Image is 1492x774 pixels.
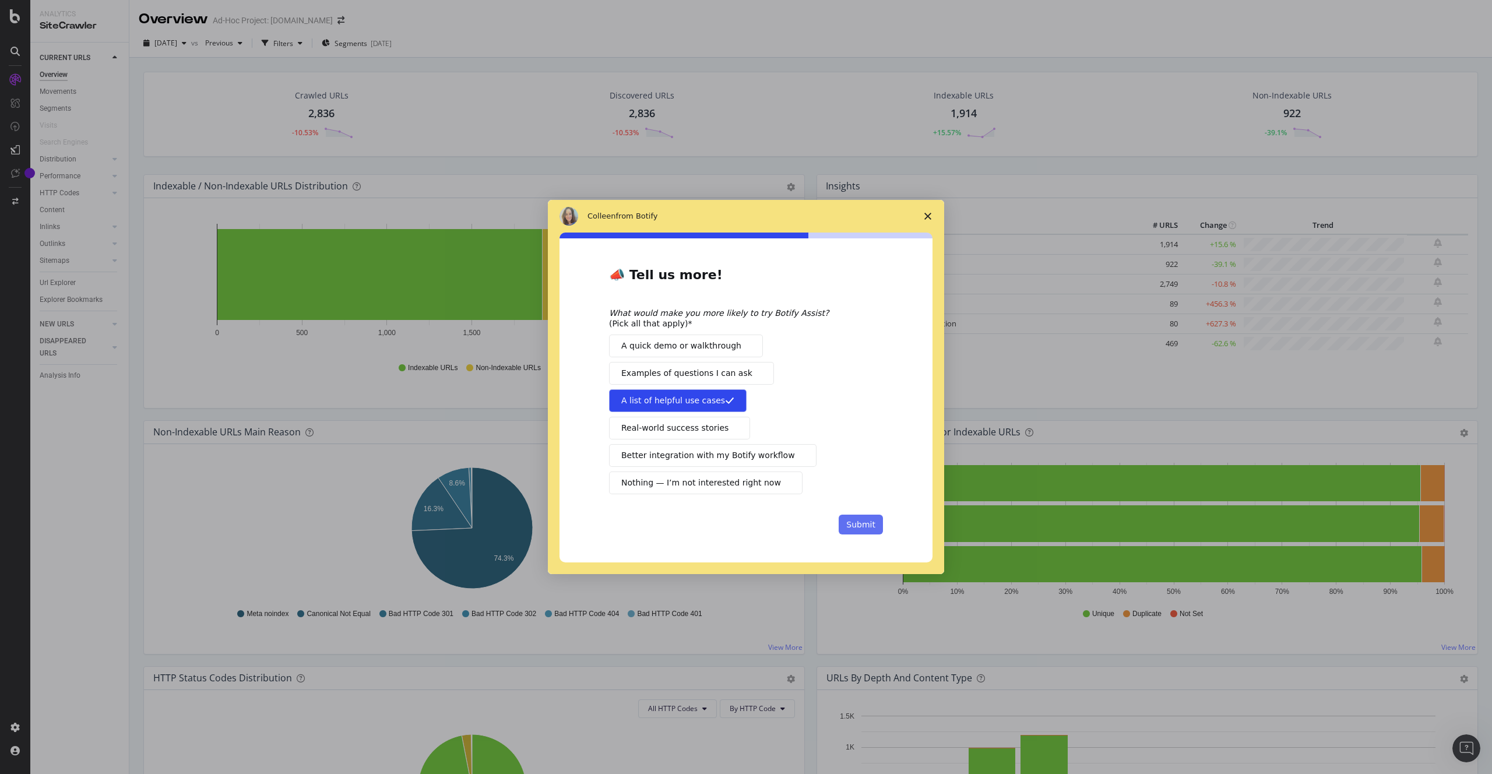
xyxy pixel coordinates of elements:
[616,212,658,220] span: from Botify
[621,449,795,462] span: Better integration with my Botify workflow
[587,212,616,220] span: Colleen
[912,200,944,233] span: Close survey
[609,362,774,385] button: Examples of questions I can ask
[621,477,781,489] span: Nothing — I’m not interested right now
[621,367,752,379] span: Examples of questions I can ask
[609,266,883,290] h2: 📣 Tell us more!
[621,395,725,407] span: A list of helpful use cases
[609,389,747,412] button: A list of helpful use cases
[559,207,578,226] img: Profile image for Colleen
[609,335,763,357] button: A quick demo or walkthrough
[621,422,729,434] span: Real-world success stories
[609,417,750,439] button: Real-world success stories
[839,515,883,534] button: Submit
[609,444,817,467] button: Better integration with my Botify workflow
[609,472,803,494] button: Nothing — I’m not interested right now
[609,308,829,318] i: What would make you more likely to try Botify Assist?
[621,340,741,352] span: A quick demo or walkthrough
[609,308,865,329] div: (Pick all that apply)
